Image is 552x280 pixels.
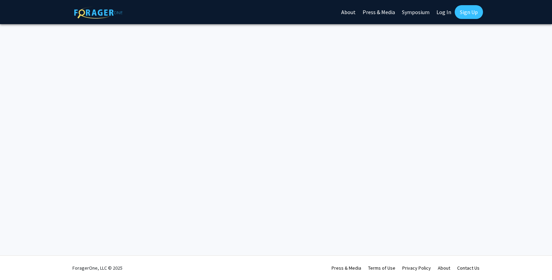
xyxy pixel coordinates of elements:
[72,256,122,280] div: ForagerOne, LLC © 2025
[402,265,431,271] a: Privacy Policy
[368,265,395,271] a: Terms of Use
[332,265,361,271] a: Press & Media
[455,5,483,19] a: Sign Up
[74,7,122,19] img: ForagerOne Logo
[438,265,450,271] a: About
[457,265,480,271] a: Contact Us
